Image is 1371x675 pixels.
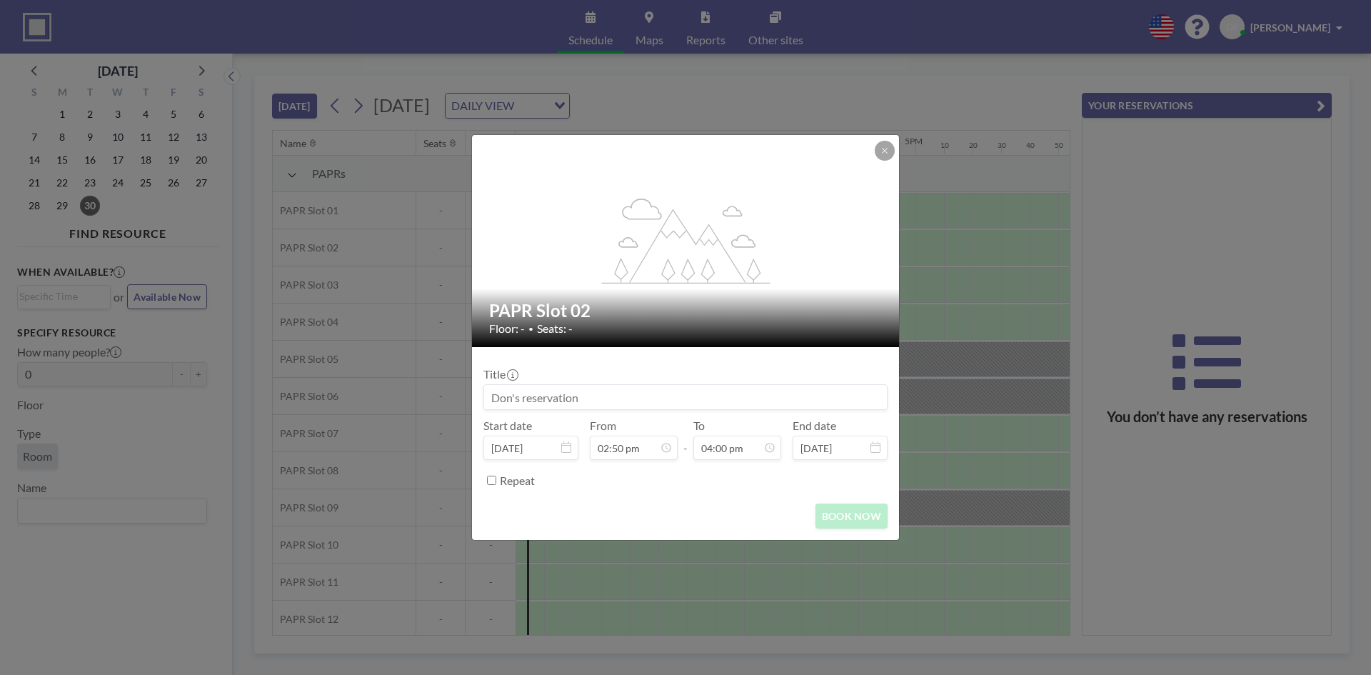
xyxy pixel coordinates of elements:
span: Floor: - [489,321,525,336]
label: From [590,419,616,433]
h2: PAPR Slot 02 [489,300,883,321]
g: flex-grow: 1.2; [602,197,770,283]
button: BOOK NOW [815,504,888,529]
label: Title [483,367,517,381]
input: Don's reservation [484,385,887,409]
label: End date [793,419,836,433]
span: • [528,324,533,334]
label: Repeat [500,474,535,488]
label: Start date [483,419,532,433]
span: - [683,424,688,455]
label: To [693,419,705,433]
span: Seats: - [537,321,573,336]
